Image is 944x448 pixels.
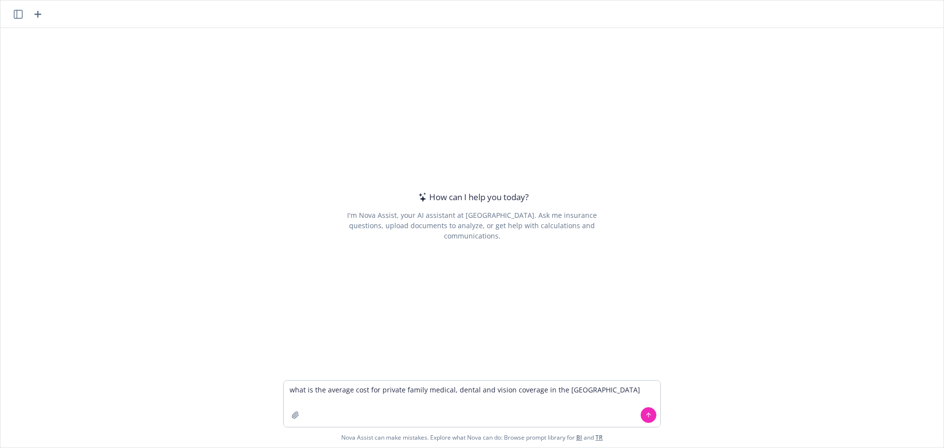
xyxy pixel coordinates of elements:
[576,433,582,442] a: BI
[4,427,940,448] span: Nova Assist can make mistakes. Explore what Nova can do: Browse prompt library for and
[595,433,603,442] a: TR
[415,191,529,204] div: How can I help you today?
[333,210,610,241] div: I'm Nova Assist, your AI assistant at [GEOGRAPHIC_DATA]. Ask me insurance questions, upload docum...
[284,381,660,427] textarea: what is the average cost for private family medical, dental and vision coverage in the [GEOGRAPHI...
